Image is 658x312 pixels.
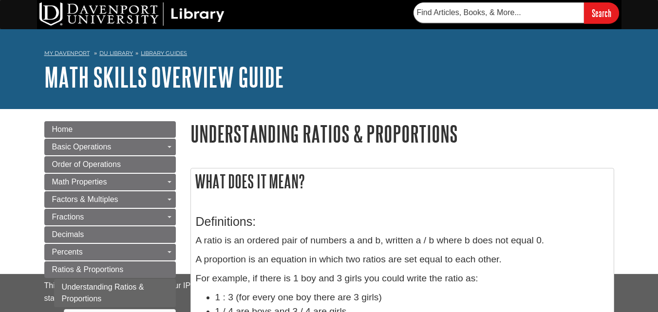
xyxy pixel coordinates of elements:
[44,174,176,190] a: Math Properties
[44,139,176,155] a: Basic Operations
[215,291,609,305] li: 1 : 3 (for every one boy there are 3 girls)
[44,261,176,278] a: Ratios & Proportions
[52,265,124,274] span: Ratios & Proportions
[190,121,614,146] h1: Understanding Ratios & Proportions
[44,47,614,62] nav: breadcrumb
[52,125,73,133] span: Home
[414,2,584,23] input: Find Articles, Books, & More...
[44,209,176,225] a: Fractions
[44,244,176,260] a: Percents
[196,215,609,229] h3: Definitions:
[44,226,176,243] a: Decimals
[52,230,84,239] span: Decimals
[44,49,90,57] a: My Davenport
[54,279,176,307] a: Understanding Ratios & Proportions
[191,168,614,194] h2: What does it mean?
[52,160,121,168] span: Order of Operations
[44,156,176,173] a: Order of Operations
[141,50,187,56] a: Library Guides
[44,62,284,92] a: Math Skills Overview Guide
[52,178,107,186] span: Math Properties
[196,272,609,286] p: For example, if there is 1 boy and 3 girls you could write the ratio as:
[44,191,176,208] a: Factors & Multiples
[52,248,83,256] span: Percents
[584,2,619,23] input: Search
[99,50,133,56] a: DU Library
[414,2,619,23] form: Searches DU Library's articles, books, and more
[44,121,176,138] a: Home
[52,213,84,221] span: Fractions
[39,2,225,26] img: DU Library
[52,143,112,151] span: Basic Operations
[52,195,118,203] span: Factors & Multiples
[196,234,609,248] p: A ratio is an ordered pair of numbers a and b, written a / b where b does not equal 0.
[196,253,609,267] p: A proportion is an equation in which two ratios are set equal to each other.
